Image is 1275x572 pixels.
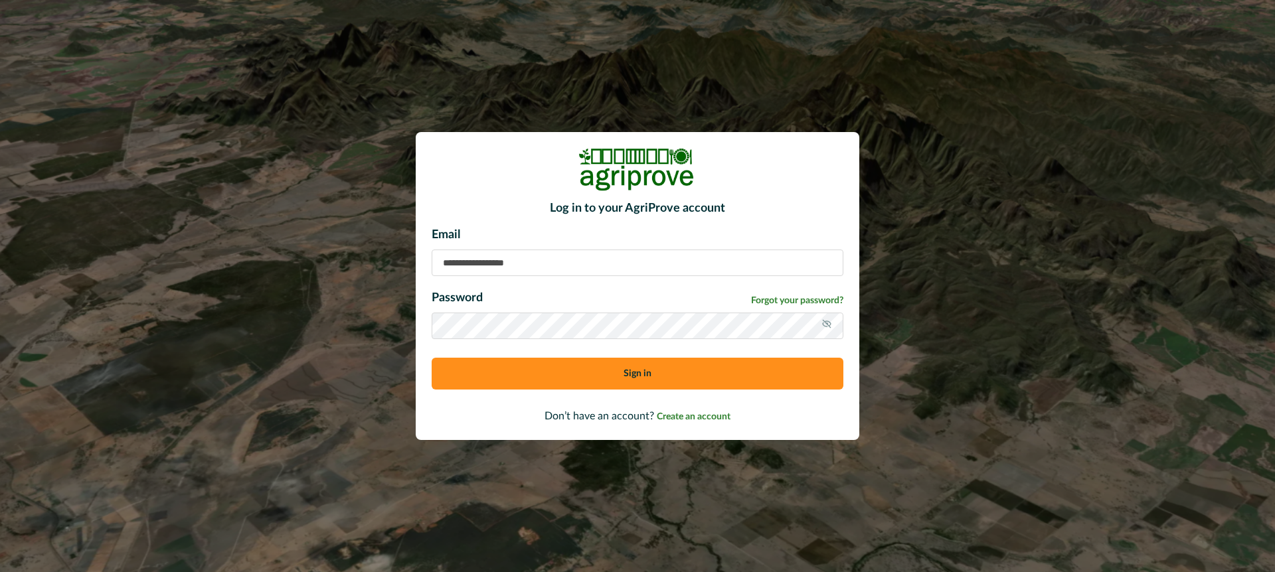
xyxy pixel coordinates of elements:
[432,358,843,390] button: Sign in
[657,412,730,421] span: Create an account
[751,294,843,308] a: Forgot your password?
[657,411,730,421] a: Create an account
[432,408,843,424] p: Don’t have an account?
[578,148,697,191] img: Logo Image
[432,289,483,307] p: Password
[432,202,843,216] h2: Log in to your AgriProve account
[432,226,843,244] p: Email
